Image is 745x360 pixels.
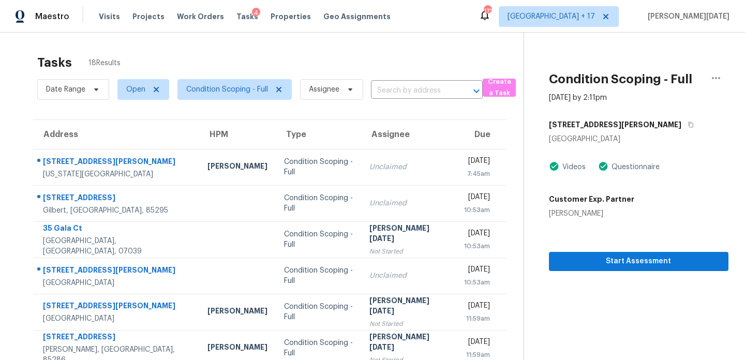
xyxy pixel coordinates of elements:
[549,252,728,271] button: Start Assessment
[608,162,660,172] div: Questionnaire
[43,192,191,205] div: [STREET_ADDRESS]
[464,192,490,205] div: [DATE]
[177,11,224,22] span: Work Orders
[464,313,490,324] div: 11:59am
[464,350,490,360] div: 11:59am
[369,198,448,208] div: Unclaimed
[549,208,634,219] div: [PERSON_NAME]
[276,120,361,149] th: Type
[43,236,191,257] div: [GEOGRAPHIC_DATA], [GEOGRAPHIC_DATA], 07039
[43,223,191,236] div: 35 Gala Ct
[371,83,454,99] input: Search by address
[681,115,695,134] button: Copy Address
[284,229,353,250] div: Condition Scoping - Full
[43,313,191,324] div: [GEOGRAPHIC_DATA]
[252,8,260,18] div: 4
[284,193,353,214] div: Condition Scoping - Full
[549,119,681,130] h5: [STREET_ADDRESS][PERSON_NAME]
[508,11,595,22] span: [GEOGRAPHIC_DATA] + 17
[369,319,448,329] div: Not Started
[369,332,448,355] div: [PERSON_NAME][DATE]
[369,271,448,281] div: Unclaimed
[369,223,448,246] div: [PERSON_NAME][DATE]
[132,11,165,22] span: Projects
[464,264,490,277] div: [DATE]
[464,169,490,179] div: 7:45am
[464,241,490,251] div: 10:53am
[464,277,490,288] div: 10:53am
[369,162,448,172] div: Unclaimed
[43,205,191,216] div: Gilbert, [GEOGRAPHIC_DATA], 85295
[207,161,267,174] div: [PERSON_NAME]
[309,84,339,95] span: Assignee
[284,302,353,322] div: Condition Scoping - Full
[369,295,448,319] div: [PERSON_NAME][DATE]
[369,246,448,257] div: Not Started
[43,265,191,278] div: [STREET_ADDRESS][PERSON_NAME]
[323,11,391,22] span: Geo Assignments
[559,162,586,172] div: Videos
[549,134,728,144] div: [GEOGRAPHIC_DATA]
[483,79,516,97] button: Create a Task
[33,120,199,149] th: Address
[284,338,353,358] div: Condition Scoping - Full
[43,169,191,179] div: [US_STATE][GEOGRAPHIC_DATA]
[469,84,484,98] button: Open
[549,161,559,172] img: Artifact Present Icon
[186,84,268,95] span: Condition Scoping - Full
[464,301,490,313] div: [DATE]
[284,265,353,286] div: Condition Scoping - Full
[464,205,490,215] div: 10:53am
[598,161,608,172] img: Artifact Present Icon
[43,332,191,344] div: [STREET_ADDRESS]
[284,157,353,177] div: Condition Scoping - Full
[46,84,85,95] span: Date Range
[99,11,120,22] span: Visits
[35,11,69,22] span: Maestro
[549,74,692,84] h2: Condition Scoping - Full
[43,278,191,288] div: [GEOGRAPHIC_DATA]
[456,120,506,149] th: Due
[549,194,634,204] h5: Customer Exp. Partner
[236,13,258,20] span: Tasks
[43,156,191,169] div: [STREET_ADDRESS][PERSON_NAME]
[199,120,276,149] th: HPM
[126,84,145,95] span: Open
[549,93,607,103] div: [DATE] by 2:11pm
[43,301,191,313] div: [STREET_ADDRESS][PERSON_NAME]
[37,57,72,68] h2: Tasks
[207,306,267,319] div: [PERSON_NAME]
[207,342,267,355] div: [PERSON_NAME]
[557,255,720,268] span: Start Assessment
[88,58,121,68] span: 18 Results
[361,120,456,149] th: Assignee
[644,11,729,22] span: [PERSON_NAME][DATE]
[488,76,511,100] span: Create a Task
[484,6,491,17] div: 172
[464,228,490,241] div: [DATE]
[271,11,311,22] span: Properties
[464,156,490,169] div: [DATE]
[464,337,490,350] div: [DATE]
